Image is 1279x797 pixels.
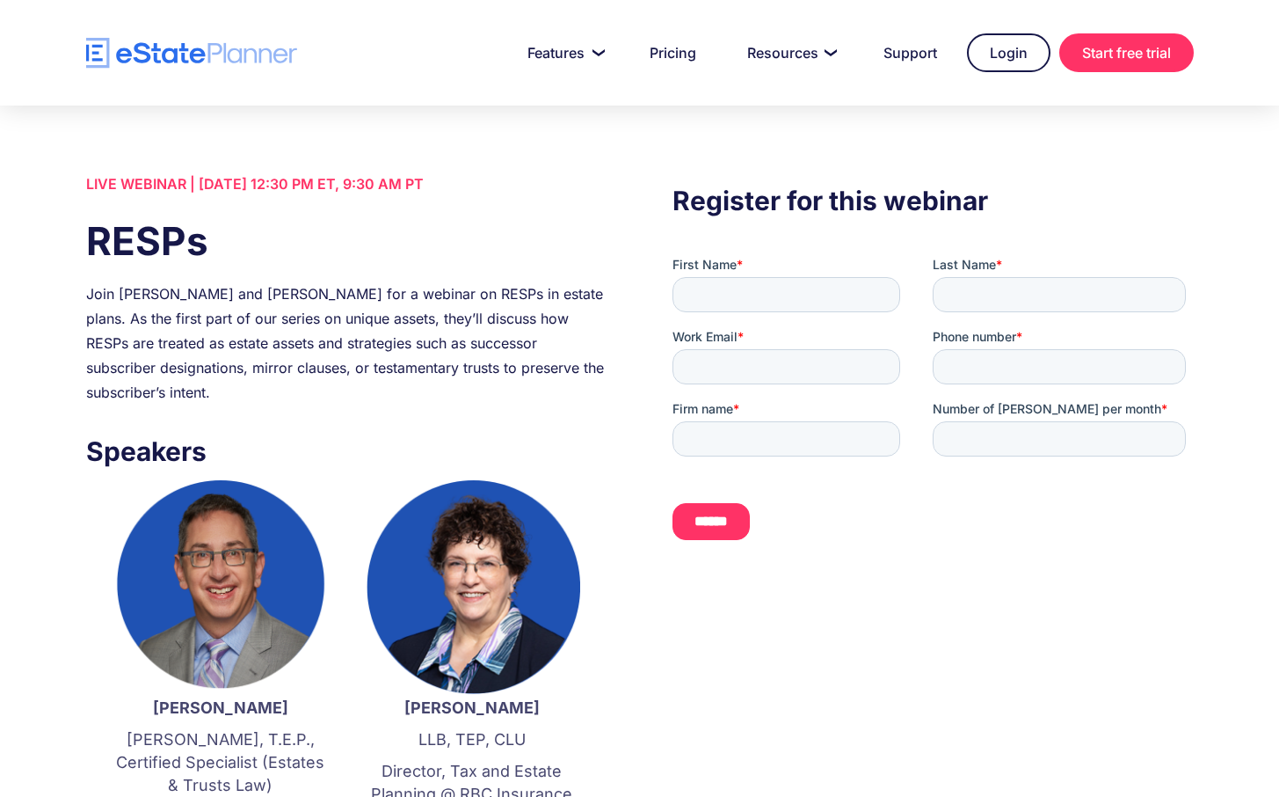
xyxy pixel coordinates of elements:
[86,282,607,405] div: Join [PERSON_NAME] and [PERSON_NAME] for a webinar on RESPs in estate plans. As the first part of...
[862,35,958,70] a: Support
[629,35,717,70] a: Pricing
[506,35,620,70] a: Features
[967,33,1050,72] a: Login
[364,728,580,751] p: LLB, TEP, CLU
[1059,33,1194,72] a: Start free trial
[672,256,1193,571] iframe: Form 0
[404,698,540,717] strong: [PERSON_NAME]
[86,431,607,472] h3: Speakers
[86,172,607,196] div: LIVE WEBINAR | [DATE] 12:30 PM ET, 9:30 AM PT
[86,214,607,268] h1: RESPs
[153,698,288,717] strong: [PERSON_NAME]
[672,180,1193,221] h3: Register for this webinar
[726,35,854,70] a: Resources
[86,38,297,69] a: home
[113,728,329,797] p: [PERSON_NAME], T.E.P., Certified Specialist (Estates & Trusts Law)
